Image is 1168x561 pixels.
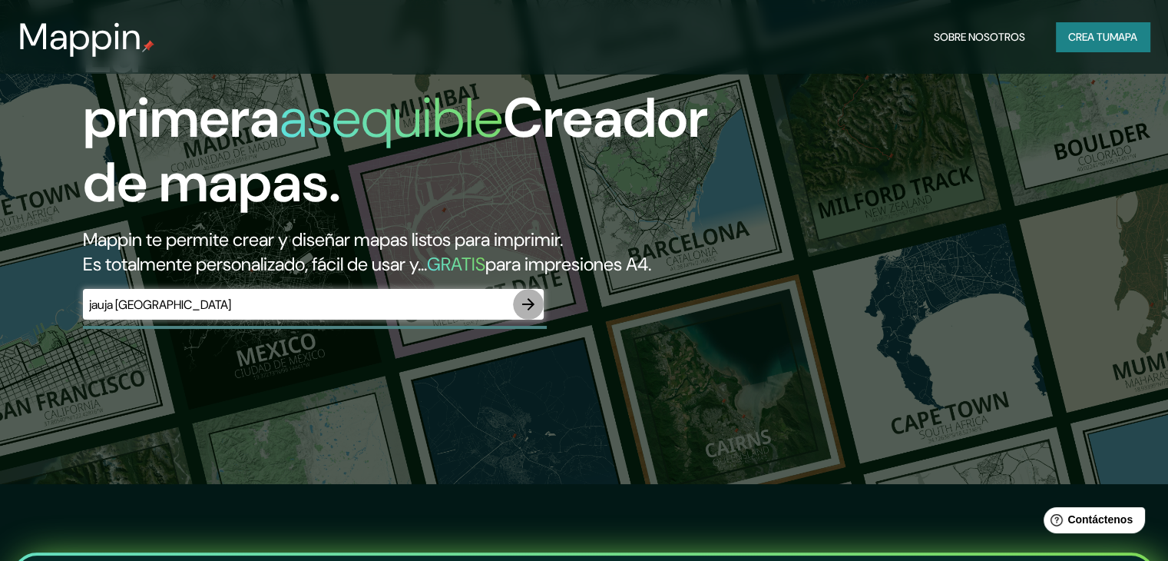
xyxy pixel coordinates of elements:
[1031,501,1151,544] iframe: Lanzador de widgets de ayuda
[83,18,280,154] font: La primera
[142,40,154,52] img: pin de mapeo
[1056,22,1150,51] button: Crea tumapa
[83,252,427,276] font: Es totalmente personalizado, fácil de usar y...
[485,252,651,276] font: para impresiones A4.
[18,12,142,61] font: Mappin
[83,227,563,251] font: Mappin te permite crear y diseñar mapas listos para imprimir.
[280,82,503,154] font: asequible
[928,22,1031,51] button: Sobre nosotros
[1068,30,1110,44] font: Crea tu
[83,296,513,314] input: Elige tu lugar favorito
[427,252,485,276] font: GRATIS
[83,82,708,218] font: Creador de mapas.
[934,30,1025,44] font: Sobre nosotros
[1110,30,1137,44] font: mapa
